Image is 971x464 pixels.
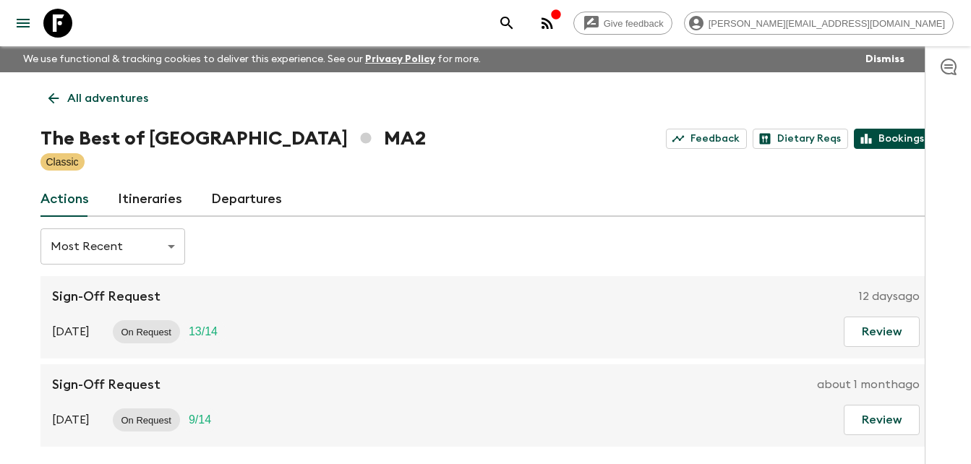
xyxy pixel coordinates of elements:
[492,9,521,38] button: search adventures
[701,18,953,29] span: [PERSON_NAME][EMAIL_ADDRESS][DOMAIN_NAME]
[40,84,156,113] a: All adventures
[844,405,920,435] button: Review
[365,54,435,64] a: Privacy Policy
[40,226,185,267] div: Most Recent
[118,182,182,217] a: Itineraries
[113,415,180,426] span: On Request
[67,90,148,107] p: All adventures
[46,155,79,169] p: Classic
[17,46,487,72] p: We use functional & tracking cookies to deliver this experience. See our for more.
[862,49,908,69] button: Dismiss
[180,408,220,431] div: Trip Fill
[9,9,38,38] button: menu
[52,323,90,340] p: [DATE]
[753,129,848,149] a: Dietary Reqs
[596,18,672,29] span: Give feedback
[180,320,226,343] div: Trip Fill
[573,12,672,35] a: Give feedback
[189,411,211,429] p: 9 / 14
[52,288,161,305] p: Sign-Off Request
[40,182,89,217] a: Actions
[189,323,218,340] p: 13 / 14
[844,317,920,347] button: Review
[211,182,282,217] a: Departures
[854,129,931,149] a: Bookings
[113,327,180,338] span: On Request
[666,129,747,149] a: Feedback
[40,124,426,153] h1: The Best of [GEOGRAPHIC_DATA] MA2
[52,376,161,393] p: Sign-Off Request
[859,288,920,305] p: 12 days ago
[684,12,954,35] div: [PERSON_NAME][EMAIL_ADDRESS][DOMAIN_NAME]
[817,376,920,393] p: about 1 month ago
[52,411,90,429] p: [DATE]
